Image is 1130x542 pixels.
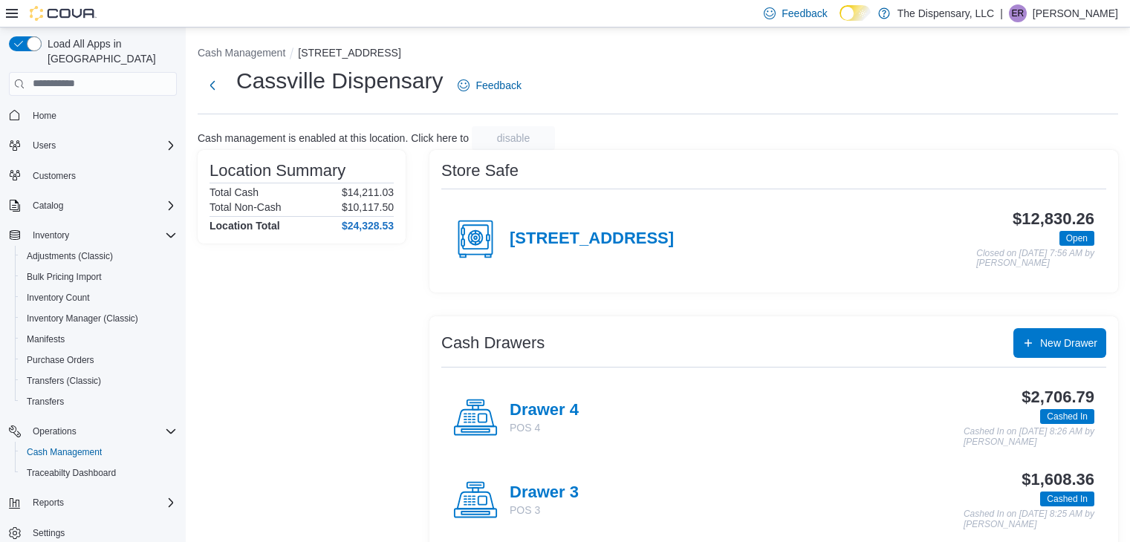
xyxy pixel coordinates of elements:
[198,132,469,144] p: Cash management is enabled at this location. Click here to
[1033,4,1118,22] p: [PERSON_NAME]
[27,446,102,458] span: Cash Management
[15,370,183,391] button: Transfers (Classic)
[1047,410,1088,423] span: Cashed In
[21,310,177,327] span: Inventory Manager (Classic)
[27,292,90,304] span: Inventory Count
[33,425,77,437] span: Operations
[15,391,183,412] button: Transfers
[3,105,183,126] button: Home
[21,393,177,411] span: Transfers
[21,372,107,390] a: Transfers (Classic)
[1066,232,1088,245] span: Open
[27,197,177,215] span: Catalog
[21,268,177,286] span: Bulk Pricing Import
[33,497,64,509] span: Reports
[1000,4,1003,22] p: |
[21,464,122,482] a: Traceabilty Dashboard
[3,195,183,216] button: Catalog
[33,140,56,151] span: Users
[21,310,144,327] a: Inventory Manager (Classic)
[441,334,545,352] h3: Cash Drawers
[342,186,394,198] p: $14,211.03
[472,126,555,150] button: disable
[15,267,183,287] button: Bulk Pricing Import
[1013,210,1094,228] h3: $12,830.26
[1040,409,1094,424] span: Cashed In
[15,287,183,308] button: Inventory Count
[27,333,65,345] span: Manifests
[3,225,183,246] button: Inventory
[1022,471,1094,489] h3: $1,608.36
[441,162,519,180] h3: Store Safe
[510,503,579,517] p: POS 3
[27,313,138,324] span: Inventory Manager (Classic)
[964,427,1094,447] p: Cashed In on [DATE] 8:26 AM by [PERSON_NAME]
[21,351,177,369] span: Purchase Orders
[897,4,994,22] p: The Dispensary, LLC
[15,329,183,350] button: Manifests
[342,201,394,213] p: $10,117.50
[840,21,840,22] span: Dark Mode
[3,165,183,186] button: Customers
[27,167,82,185] a: Customers
[3,135,183,156] button: Users
[27,166,177,185] span: Customers
[1013,328,1106,358] button: New Drawer
[27,396,64,408] span: Transfers
[27,422,82,440] button: Operations
[210,201,282,213] h6: Total Non-Cash
[33,200,63,212] span: Catalog
[840,5,871,21] input: Dark Mode
[27,375,101,387] span: Transfers (Classic)
[27,494,177,512] span: Reports
[976,249,1094,269] p: Closed on [DATE] 7:56 AM by [PERSON_NAME]
[1047,492,1088,506] span: Cashed In
[15,350,183,370] button: Purchase Orders
[33,110,56,122] span: Home
[15,308,183,329] button: Inventory Manager (Classic)
[27,422,177,440] span: Operations
[510,420,579,435] p: POS 4
[27,250,113,262] span: Adjustments (Classic)
[21,464,177,482] span: Traceabilty Dashboard
[510,401,579,420] h4: Drawer 4
[15,246,183,267] button: Adjustments (Classic)
[27,271,102,283] span: Bulk Pricing Import
[27,524,71,542] a: Settings
[27,137,177,154] span: Users
[198,45,1118,63] nav: An example of EuiBreadcrumbs
[1009,4,1027,22] div: Eduardo Rogel
[475,78,521,93] span: Feedback
[1040,492,1094,506] span: Cashed In
[3,492,183,513] button: Reports
[3,421,183,442] button: Operations
[27,523,177,542] span: Settings
[27,107,62,125] a: Home
[21,443,108,461] a: Cash Management
[15,442,183,463] button: Cash Management
[1040,336,1097,350] span: New Drawer
[782,6,827,21] span: Feedback
[33,229,69,241] span: Inventory
[1059,231,1094,246] span: Open
[27,467,116,479] span: Traceabilty Dashboard
[27,354,94,366] span: Purchase Orders
[21,247,177,265] span: Adjustments (Classic)
[210,186,259,198] h6: Total Cash
[21,268,108,286] a: Bulk Pricing Import
[21,443,177,461] span: Cash Management
[964,509,1094,529] p: Cashed In on [DATE] 8:25 AM by [PERSON_NAME]
[21,372,177,390] span: Transfers (Classic)
[1012,4,1025,22] span: ER
[510,229,674,249] h4: [STREET_ADDRESS]
[452,71,527,100] a: Feedback
[27,226,75,244] button: Inventory
[27,137,62,154] button: Users
[42,36,177,66] span: Load All Apps in [GEOGRAPHIC_DATA]
[15,463,183,483] button: Traceabilty Dashboard
[21,289,96,307] a: Inventory Count
[198,47,285,59] button: Cash Management
[1022,388,1094,406] h3: $2,706.79
[21,393,70,411] a: Transfers
[27,197,69,215] button: Catalog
